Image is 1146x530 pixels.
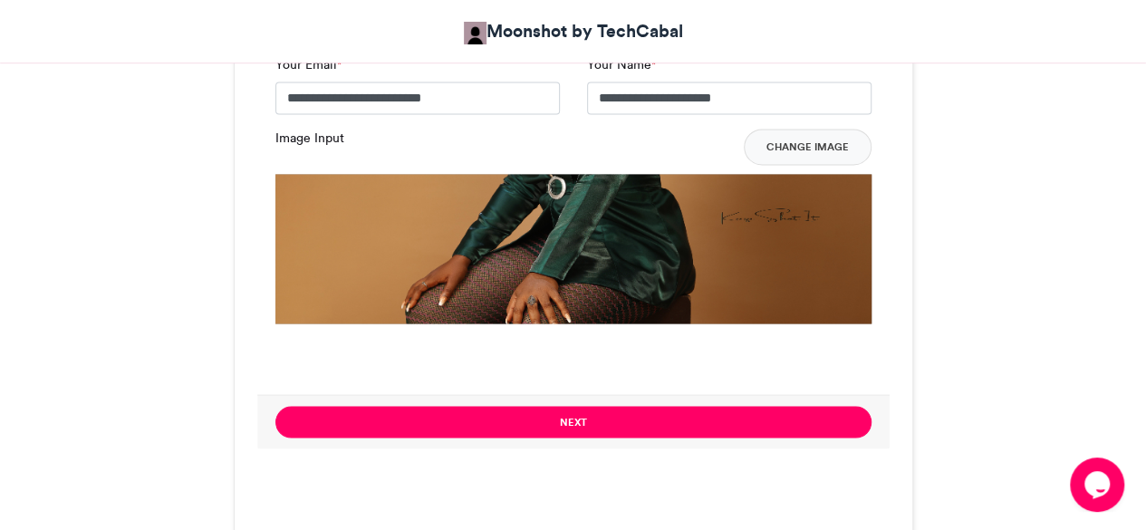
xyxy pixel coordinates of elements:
label: Your Name [587,55,656,74]
button: Change Image [744,129,872,165]
label: Your Email [275,55,342,74]
label: Image Input [275,129,344,148]
img: Moonshot by TechCabal [464,22,486,44]
a: Moonshot by TechCabal [464,18,683,44]
iframe: chat widget [1070,458,1128,512]
button: Next [275,406,872,438]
